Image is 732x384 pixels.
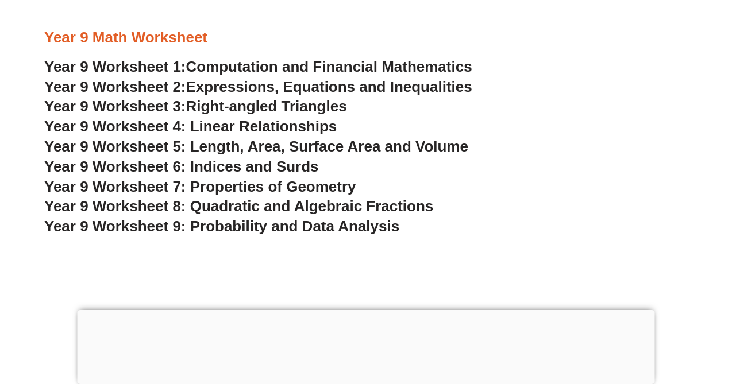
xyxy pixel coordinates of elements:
span: Year 9 Worksheet 2: [44,78,186,95]
a: Year 9 Worksheet 8: Quadratic and Algebraic Fractions [44,197,433,215]
h3: Year 9 Math Worksheet [44,28,688,48]
iframe: Advertisement [78,310,655,381]
a: Year 9 Worksheet 3:Right-angled Triangles [44,98,347,115]
span: Computation and Financial Mathematics [186,58,472,75]
a: Year 9 Worksheet 7: Properties of Geometry [44,178,356,195]
a: Year 9 Worksheet 6: Indices and Surds [44,158,319,175]
a: Year 9 Worksheet 9: Probability and Data Analysis [44,218,399,235]
a: Year 9 Worksheet 4: Linear Relationships [44,118,337,135]
a: Year 9 Worksheet 1:Computation and Financial Mathematics [44,58,472,75]
span: Right-angled Triangles [186,98,347,115]
span: Year 9 Worksheet 1: [44,58,186,75]
a: Year 9 Worksheet 5: Length, Area, Surface Area and Volume [44,138,468,155]
iframe: Chat Widget [535,254,732,384]
span: Year 9 Worksheet 3: [44,98,186,115]
span: Expressions, Equations and Inequalities [186,78,472,95]
a: Year 9 Worksheet 2:Expressions, Equations and Inequalities [44,78,472,95]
